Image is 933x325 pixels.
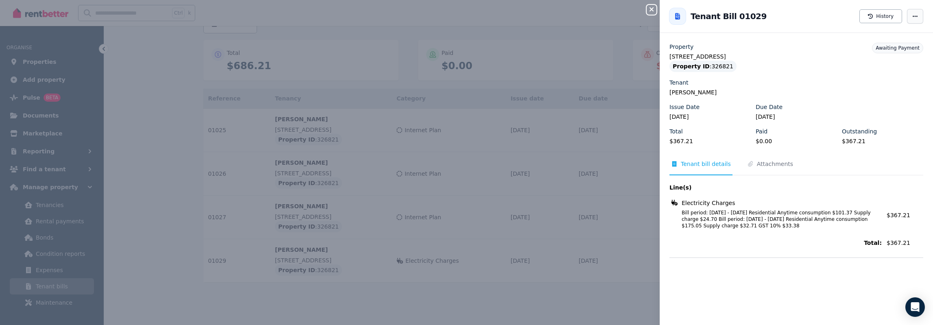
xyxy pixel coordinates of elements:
[842,137,923,145] legend: $367.21
[691,11,767,22] h2: Tenant Bill 01029
[669,79,689,87] label: Tenant
[887,239,923,247] span: $367.21
[669,103,700,111] label: Issue Date
[673,62,710,70] span: Property ID
[859,9,902,23] button: History
[756,103,783,111] label: Due Date
[669,137,751,145] legend: $367.21
[669,127,683,135] label: Total
[681,160,731,168] span: Tenant bill details
[905,297,925,317] div: Open Intercom Messenger
[669,113,751,121] legend: [DATE]
[842,127,877,135] label: Outstanding
[672,209,882,229] span: Bill period: [DATE] - [DATE] Residential Anytime consumption $101.37 Supply charge $24.70 Bill pe...
[669,43,693,51] label: Property
[756,127,767,135] label: Paid
[756,113,837,121] legend: [DATE]
[757,160,793,168] span: Attachments
[669,61,737,72] div: : 326821
[669,88,923,96] legend: [PERSON_NAME]
[887,212,910,218] span: $367.21
[669,52,923,61] legend: [STREET_ADDRESS]
[876,45,920,51] span: Awaiting Payment
[669,239,882,247] span: Total:
[669,183,882,192] span: Line(s)
[669,160,923,175] nav: Tabs
[756,137,837,145] legend: $0.00
[682,199,735,207] span: Electricity Charges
